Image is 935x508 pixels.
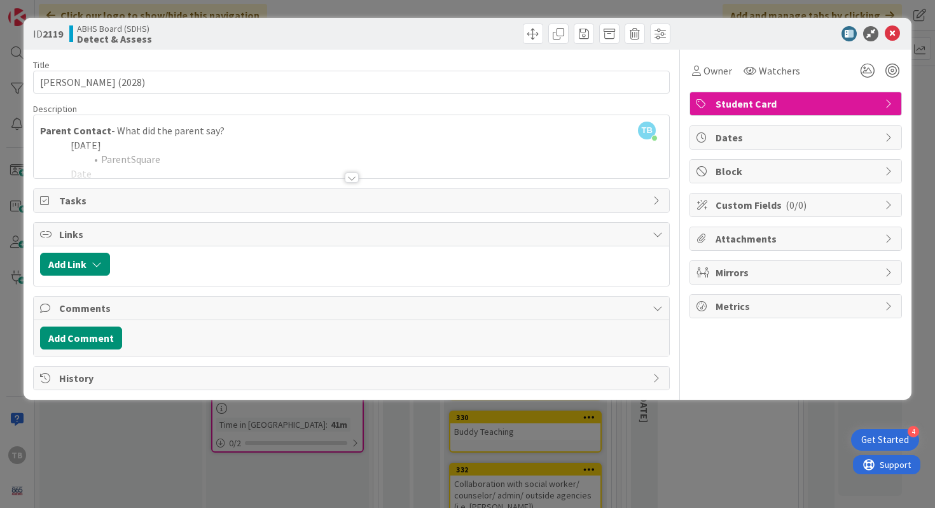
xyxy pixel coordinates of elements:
[703,63,732,78] span: Owner
[40,124,111,137] strong: Parent Contact
[40,138,663,153] p: [DATE]
[27,2,58,17] span: Support
[43,27,63,40] b: 2119
[716,265,878,280] span: Mirrors
[759,63,800,78] span: Watchers
[33,59,50,71] label: Title
[40,327,122,349] button: Add Comment
[33,26,63,41] span: ID
[716,130,878,145] span: Dates
[33,103,77,115] span: Description
[40,123,663,138] p: - What did the parent say?
[59,227,647,242] span: Links
[716,197,878,213] span: Custom Fields
[59,370,647,386] span: History
[59,300,647,316] span: Comments
[861,434,909,446] div: Get Started
[638,122,656,139] span: TB
[77,24,152,34] span: ABHS Board (SDHS)
[40,253,110,276] button: Add Link
[851,429,919,451] div: Open Get Started checklist, remaining modules: 4
[786,199,807,211] span: ( 0/0 )
[908,426,919,437] div: 4
[716,96,878,111] span: Student Card
[59,193,647,208] span: Tasks
[716,164,878,179] span: Block
[77,34,152,44] b: Detect & Assess
[33,71,670,94] input: type card name here...
[716,299,878,314] span: Metrics
[716,231,878,246] span: Attachments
